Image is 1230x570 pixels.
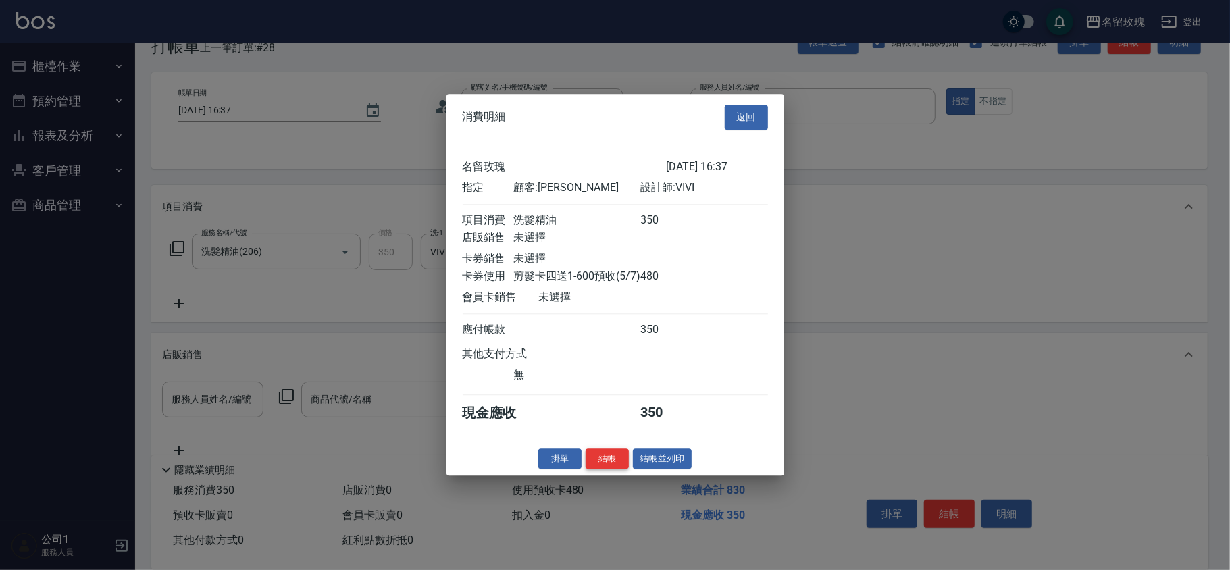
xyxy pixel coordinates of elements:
div: 設計師: VIVI [640,181,767,195]
div: 會員卡銷售 [463,290,539,305]
div: 350 [640,404,691,422]
div: 店販銷售 [463,231,513,245]
div: 其他支付方式 [463,347,565,361]
div: 卡券使用 [463,269,513,284]
div: 指定 [463,181,513,195]
div: 未選擇 [513,252,640,266]
span: 消費明細 [463,111,506,124]
div: 480 [640,269,691,284]
div: 卡券銷售 [463,252,513,266]
div: 350 [640,213,691,228]
div: 項目消費 [463,213,513,228]
button: 結帳 [586,448,629,469]
button: 結帳並列印 [633,448,692,469]
div: 顧客: [PERSON_NAME] [513,181,640,195]
button: 返回 [725,105,768,130]
div: [DATE] 16:37 [666,160,768,174]
div: 350 [640,323,691,337]
div: 未選擇 [513,231,640,245]
button: 掛單 [538,448,582,469]
div: 剪髮卡四送1-600預收(5/7) [513,269,640,284]
div: 名留玫瑰 [463,160,666,174]
div: 現金應收 [463,404,539,422]
div: 無 [513,368,640,382]
div: 洗髮精油 [513,213,640,228]
div: 未選擇 [539,290,666,305]
div: 應付帳款 [463,323,513,337]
